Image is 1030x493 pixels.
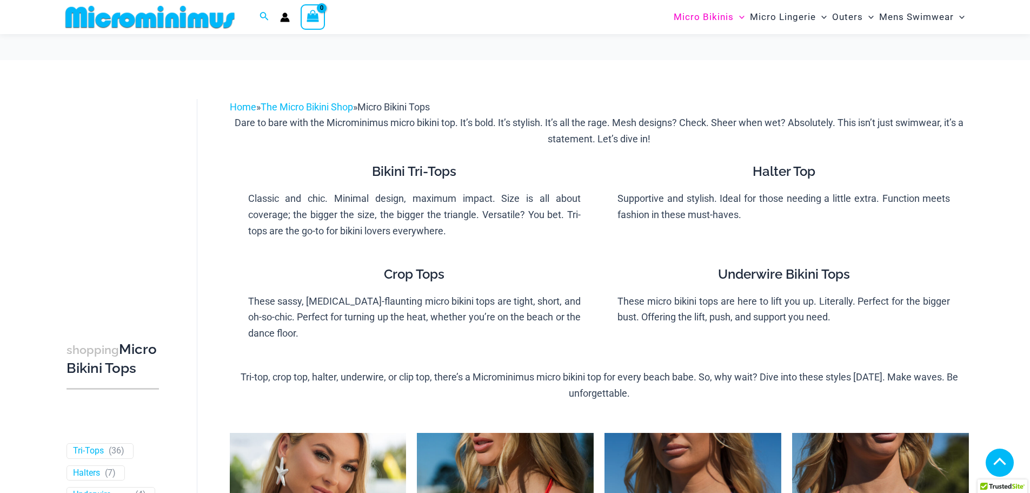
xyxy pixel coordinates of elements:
p: Tri-top, crop top, halter, underwire, or clip top, there’s a Microminimus micro bikini top for ev... [230,369,969,401]
span: Micro Bikinis [674,3,734,31]
h4: Underwire Bikini Tops [617,267,950,282]
span: 36 [111,445,121,456]
a: OutersMenu ToggleMenu Toggle [829,3,876,31]
a: Tri-Tops [73,445,104,457]
p: These sassy, [MEDICAL_DATA]-flaunting micro bikini tops are tight, short, and oh-so-chic. Perfect... [248,293,581,341]
a: View Shopping Cart, empty [301,4,325,29]
span: ( ) [105,468,116,479]
a: Home [230,101,256,113]
span: Outers [832,3,863,31]
span: Micro Bikini Tops [357,101,430,113]
a: Mens SwimwearMenu ToggleMenu Toggle [876,3,967,31]
a: Search icon link [260,10,269,24]
img: MM SHOP LOGO FLAT [61,5,239,29]
p: These micro bikini tops are here to lift you up. Literally. Perfect for the bigger bust. Offering... [617,293,950,325]
p: Dare to bare with the Microminimus micro bikini top. It’s bold. It’s stylish. It’s all the rage. ... [230,115,969,147]
span: Menu Toggle [816,3,827,31]
span: Mens Swimwear [879,3,954,31]
a: Halters [73,468,100,479]
span: » » [230,101,430,113]
a: Account icon link [280,12,290,22]
a: Micro BikinisMenu ToggleMenu Toggle [671,3,747,31]
span: Menu Toggle [863,3,874,31]
p: Supportive and stylish. Ideal for those needing a little extra. Function meets fashion in these m... [617,190,950,222]
a: The Micro Bikini Shop [261,101,353,113]
h4: Bikini Tri-Tops [248,164,581,180]
iframe: TrustedSite Certified [67,90,164,307]
nav: Site Navigation [669,2,969,32]
span: Menu Toggle [734,3,745,31]
a: Micro LingerieMenu ToggleMenu Toggle [747,3,829,31]
span: shopping [67,343,119,357]
span: Micro Lingerie [750,3,816,31]
span: 7 [108,468,112,478]
span: ( ) [109,445,124,457]
h4: Crop Tops [248,267,581,282]
p: Classic and chic. Minimal design, maximum impact. Size is all about coverage; the bigger the size... [248,190,581,239]
span: Menu Toggle [954,3,965,31]
h3: Micro Bikini Tops [67,340,159,378]
h4: Halter Top [617,164,950,180]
